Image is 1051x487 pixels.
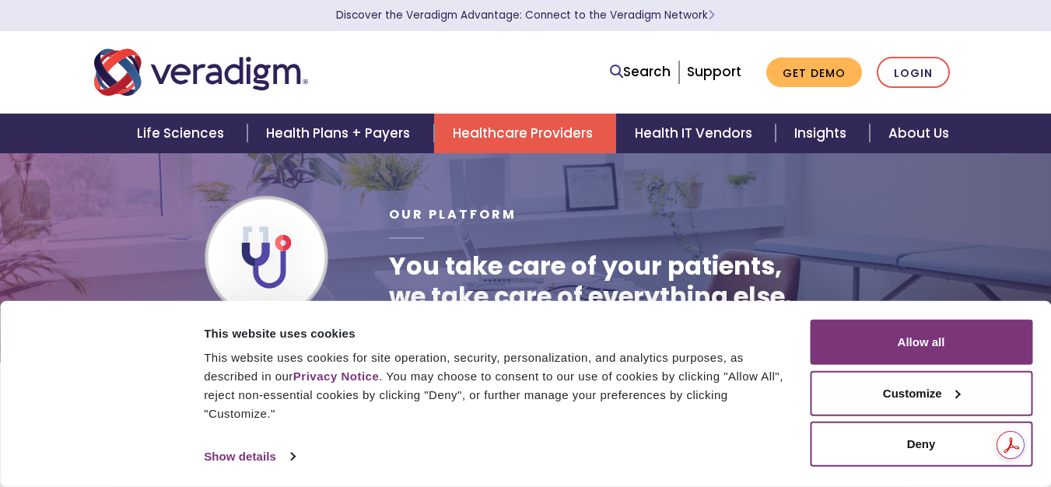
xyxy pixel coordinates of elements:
[389,251,792,311] h1: You take care of your patients, we take care of everything else.
[389,205,517,223] span: Our Platform
[687,62,741,81] a: Support
[434,114,616,153] a: Healthcare Providers
[118,114,247,153] a: Life Sciences
[94,47,308,98] img: Veradigm logo
[877,57,950,89] a: Login
[204,349,792,423] div: This website uses cookies for site operation, security, personalization, and analytics purposes, ...
[810,422,1032,467] button: Deny
[766,58,862,88] a: Get Demo
[708,8,715,23] span: Learn More
[247,114,433,153] a: Health Plans + Payers
[870,114,968,153] a: About Us
[336,8,715,23] a: Discover the Veradigm Advantage: Connect to the Veradigm NetworkLearn More
[293,370,379,383] a: Privacy Notice
[204,324,792,342] div: This website uses cookies
[610,61,671,82] a: Search
[810,320,1032,365] button: Allow all
[810,370,1032,415] button: Customize
[776,114,870,153] a: Insights
[204,445,294,468] a: Show details
[616,114,776,153] a: Health IT Vendors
